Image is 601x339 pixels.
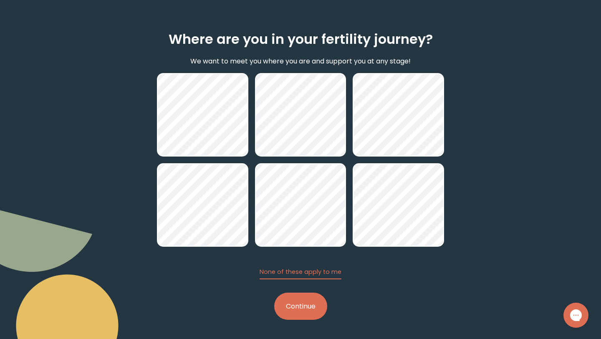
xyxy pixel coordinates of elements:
[169,29,433,49] h2: Where are you in your fertility journey?
[559,300,593,331] iframe: Gorgias live chat messenger
[274,293,327,320] button: Continue
[260,268,341,279] button: None of these apply to me
[190,56,411,66] p: We want to meet you where you are and support you at any stage!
